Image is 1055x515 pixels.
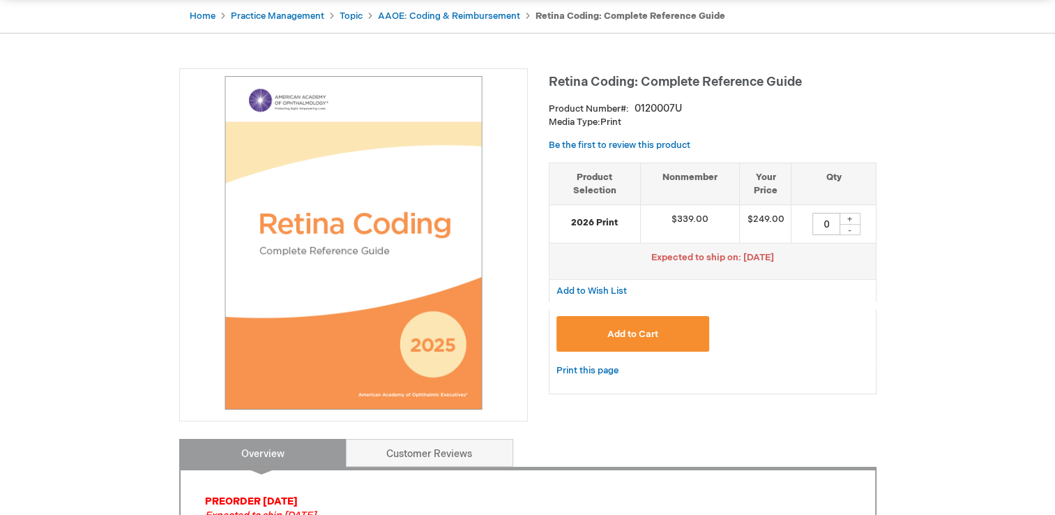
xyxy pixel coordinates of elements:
[187,76,520,410] img: Retina Coding: Complete Reference Guide
[549,103,629,114] strong: Product Number
[179,439,347,467] a: Overview
[640,163,740,204] th: Nonmember
[205,495,298,507] strong: PREORDER [DATE]
[840,224,860,235] div: -
[635,102,682,116] div: 0120007U
[378,10,520,22] a: AAOE: Coding & Reimbursement
[556,216,633,230] strong: 2026 Print
[549,140,690,151] a: Be the first to review this product
[812,213,840,235] input: Qty
[190,10,215,22] a: Home
[549,116,876,129] p: Print
[640,205,740,244] td: $339.00
[549,163,641,204] th: Product Selection
[556,285,627,297] a: Add to Wish List
[556,362,618,380] a: Print this page
[556,316,710,352] button: Add to Cart
[536,10,725,22] strong: Retina Coding: Complete Reference Guide
[651,252,774,263] span: Expected to ship on: [DATE]
[340,10,363,22] a: Topic
[346,439,513,467] a: Customer Reviews
[740,205,791,244] td: $249.00
[549,75,802,89] span: Retina Coding: Complete Reference Guide
[740,163,791,204] th: Your Price
[556,285,627,297] span: Add to Wish List
[840,213,860,225] div: +
[231,10,324,22] a: Practice Management
[607,329,658,340] span: Add to Cart
[791,163,876,204] th: Qty
[549,117,600,128] strong: Media Type:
